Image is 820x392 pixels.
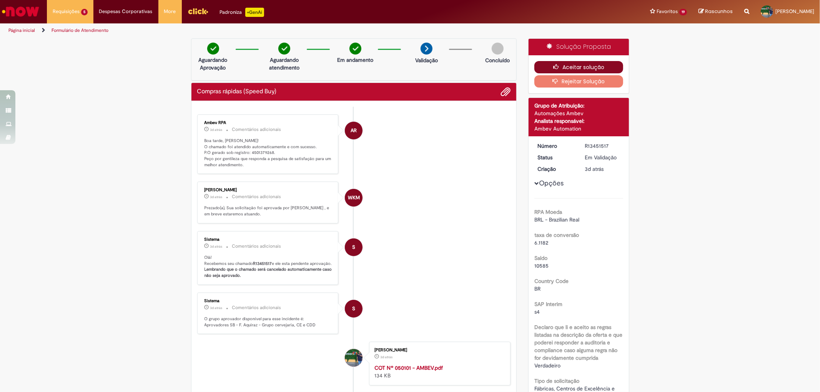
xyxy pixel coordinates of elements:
[210,195,223,199] span: 3d atrás
[266,56,303,71] p: Aguardando atendimento
[278,43,290,55] img: check-circle-green.png
[345,300,363,318] div: System
[205,188,333,192] div: [PERSON_NAME]
[585,165,620,173] div: 27/08/2025 10:34:19
[205,266,333,278] b: Lembrando que o chamado será cancelado automaticamente caso não seja aprovado.
[349,43,361,55] img: check-circle-green.png
[205,255,333,279] p: Olá! Recebemos seu chamado e ele esta pendente aprovação.
[210,127,223,132] time: 27/08/2025 15:02:56
[52,27,108,33] a: Formulário de Atendimento
[485,56,510,64] p: Concluído
[195,56,232,71] p: Aguardando Aprovação
[205,205,333,217] p: Prezado(a), Sua solicitação foi aprovada por [PERSON_NAME] , e em breve estaremos atuando.
[534,377,579,384] b: Tipo de solicitação
[534,285,541,292] span: BR
[534,301,562,308] b: SAP Interim
[534,125,623,132] div: Ambev Automation
[534,308,540,315] span: s4
[585,154,620,161] div: Em Validação
[99,8,153,15] span: Despesas Corporativas
[534,61,623,73] button: Aceitar solução
[81,9,88,15] span: 5
[534,362,561,369] span: Verdadeiro
[699,8,733,15] a: Rascunhos
[188,5,208,17] img: click_logo_yellow_360x200.png
[164,8,176,15] span: More
[232,304,281,311] small: Comentários adicionais
[210,195,223,199] time: 27/08/2025 14:12:17
[421,43,432,55] img: arrow-next.png
[220,8,264,17] div: Padroniza
[1,4,40,19] img: ServiceNow
[210,306,223,310] span: 3d atrás
[345,349,363,367] div: Cristiano Rodrigues Da Silva
[532,165,579,173] dt: Criação
[534,324,622,361] b: Declaro que li e aceito as regras listadas na descrição da oferta e que poderei responder a audit...
[210,306,223,310] time: 27/08/2025 10:34:27
[534,75,623,88] button: Rejeitar Solução
[352,299,355,318] span: S
[205,299,333,303] div: Sistema
[492,43,504,55] img: img-circle-grey.png
[205,138,333,168] p: Boa tarde, [PERSON_NAME]! O chamado foi atendido automaticamente e com sucesso. P.O gerado sob re...
[207,43,219,55] img: check-circle-green.png
[534,117,623,125] div: Analista responsável:
[374,364,502,379] div: 134 KB
[679,9,687,15] span: 19
[348,189,360,207] span: WKM
[345,238,363,256] div: System
[352,238,355,256] span: S
[532,154,579,161] dt: Status
[585,142,620,150] div: R13451517
[775,8,814,15] span: [PERSON_NAME]
[245,8,264,17] p: +GenAi
[351,121,357,140] span: AR
[534,262,549,269] span: 10585
[253,261,272,266] b: R13451517
[345,189,363,207] div: William Kaio Maia
[345,122,363,139] div: Ambev RPA
[6,23,541,38] ul: Trilhas de página
[534,208,562,215] b: RPA Moeda
[205,121,333,125] div: Ambev RPA
[380,355,393,359] time: 27/08/2025 10:34:16
[374,364,443,371] a: COT Nº 050101 - AMBEV.pdf
[585,165,604,172] time: 27/08/2025 10:34:19
[232,126,281,133] small: Comentários adicionais
[205,316,333,328] p: O grupo aprovador disponível para esse incidente é: Aprovadores SB - F. Aquiraz - Grupo cervejari...
[210,244,223,249] time: 27/08/2025 10:34:31
[232,194,281,200] small: Comentários adicionais
[501,87,511,97] button: Adicionar anexos
[197,88,277,95] h2: Compras rápidas (Speed Buy) Histórico de tíquete
[657,8,678,15] span: Favoritos
[585,165,604,172] span: 3d atrás
[415,56,438,64] p: Validação
[532,142,579,150] dt: Número
[232,243,281,250] small: Comentários adicionais
[337,56,373,64] p: Em andamento
[534,216,579,223] span: BRL - Brazilian Real
[374,348,502,352] div: [PERSON_NAME]
[210,127,223,132] span: 3d atrás
[210,244,223,249] span: 3d atrás
[529,39,629,55] div: Solução Proposta
[534,278,569,284] b: Country Code
[534,232,579,238] b: taxa de conversão
[534,255,547,261] b: Saldo
[205,237,333,242] div: Sistema
[705,8,733,15] span: Rascunhos
[53,8,80,15] span: Requisições
[8,27,35,33] a: Página inicial
[380,355,393,359] span: 3d atrás
[534,102,623,109] div: Grupo de Atribuição:
[534,239,548,246] span: 6.1182
[534,109,623,117] div: Automações Ambev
